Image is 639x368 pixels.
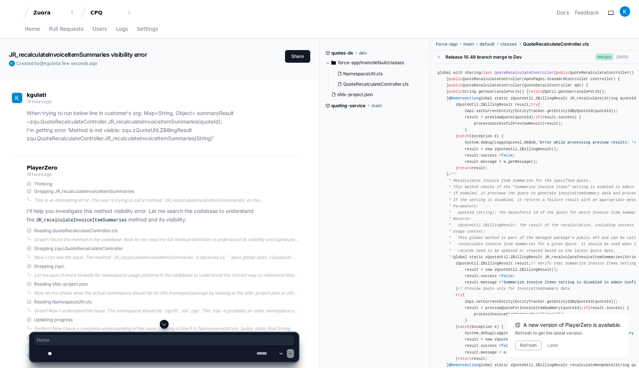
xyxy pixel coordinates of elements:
span: class [481,70,492,75]
span: Created by [16,60,97,66]
span: false [501,153,513,158]
span: return [529,89,542,94]
p: When trying to run below line in customer's org: Map<String, Object> summaryResult =zqu.QuoteReca... [27,109,298,143]
span: Settings [137,27,158,31]
span: Grepping JR_recalculateInvoiceItemSummaries [34,188,134,194]
button: CPQ [87,6,135,19]
span: PlayerZero [27,165,57,170]
a: Logs [116,21,128,38]
svg: Directory [331,58,336,67]
button: NamespaceUtil.cls [334,69,420,79]
span: Home [37,337,292,343]
div: Refresh to get the latest version. [515,330,621,336]
div: Now let me check what the actual namespace should be for this managed package by looking at the s... [34,290,298,296]
span: if [583,306,588,310]
span: main [463,41,474,47]
button: Refresh [515,341,542,350]
span: try [531,102,538,107]
button: force-app/main/default/classes [325,57,424,69]
span: Users [93,27,107,31]
span: Thinking [34,181,52,187]
a: Docs [557,9,569,16]
button: Zuora [30,6,78,19]
span: NamespaceUtil.cls [343,71,383,77]
div: CPQ [90,9,122,16]
span: if [536,115,540,119]
button: Feedback [575,9,599,16]
button: Later [547,342,559,348]
p: I'll help you investigate this method visibility error. Let me search the codebase to understand ... [27,207,298,224]
span: 'Error while processing preview results: ' [538,140,634,145]
span: Home [25,27,40,31]
span: Reading QuoteRecalculateController.cls [34,228,117,234]
span: Reading NamespaceUtil.cls [34,299,92,305]
a: Users [93,21,107,38]
span: 19 hours ago [27,171,52,177]
span: return [458,166,471,170]
span: force-app/main/default/classes [338,60,404,66]
iframe: Open customer support [615,344,635,364]
span: catch [458,134,469,138]
span: Logs [116,27,128,31]
div: This is an interesting error. The user is trying to call a method `JR_recalculateInvoiceItemSumma... [34,197,298,203]
div: Zuora [33,9,65,16]
span: public [556,70,570,75]
code: JR_recalculateInvoiceItemSummaries [34,217,128,224]
span: Merged [595,53,613,60]
span: Grepping zqu\. [34,263,65,269]
span: dev [359,50,367,56]
div: Release 10.48 branch merge to Dev [446,54,522,60]
span: QuoteRecalculateController.cls [343,81,408,87]
span: @ [40,60,44,66]
button: QuoteRecalculateController.cls [334,79,420,89]
a: Home [25,21,40,38]
span: force-app [436,41,457,47]
img: ACg8ocIif0STc2oPks-6hgyBTcxjpK6op6tYi9m55RDqfq1Ngdzrew=s96-c [620,6,630,17]
span: quotes-dx [331,50,353,56]
div: Great! I found the method in the codebase. Now let me read the full method definition to understa... [34,237,298,243]
div: Now I can see the issue. The method `JR_recalculateInvoiceItemSummaries` is declared as: ```apex ... [34,254,298,260]
span: main [371,103,382,109]
img: ACg8ocIif0STc2oPks-6hgyBTcxjpK6op6tYi9m55RDqfq1Ngdzrew=s96-c [9,60,15,66]
span: a few seconds ago [58,60,97,66]
span: QuoteRecalculateController [494,70,554,75]
app-text-character-animate: JR_recalculateInvoiceItemSummaries visibility error [9,51,147,58]
span: kgulati [44,60,58,66]
span: A new version of PlayerZero is available. [523,321,621,329]
span: public [449,89,463,94]
div: Let me search more broadly for namespace usage patterns in the codebase to understand the correct... [34,272,298,278]
span: kgulati [27,92,46,98]
span: public [449,77,463,81]
span: classes [500,41,517,47]
a: Pull Requests [49,21,83,38]
div: [DATE] [616,54,629,60]
span: 19 hours ago [27,99,52,104]
button: sfdx-project.json [328,89,420,100]
span: QuoteRecalculateController.cls [523,41,589,47]
img: ACg8ocIif0STc2oPks-6hgyBTcxjpK6op6tYi9m55RDqfq1Ngdzrew=s96-c [12,93,22,103]
button: Share [285,50,310,63]
div: Great! Now I understand the issue. The namespace should be `zqci15`, not `zqu`. The `zqu` is prob... [34,308,298,314]
a: Settings [137,21,158,38]
span: false [501,274,513,278]
span: sfdx-project.json [337,92,373,98]
span: public [449,83,463,88]
span: default [480,41,494,47]
span: @RemoteAction [449,96,479,101]
span: quoting-service [331,103,365,109]
span: // Preview Quote only for InvoiceItemSummary data [458,286,570,291]
span: Updating progress [34,317,73,323]
span: Pull Requests [49,27,83,31]
span: try [456,293,462,297]
span: Reading sfdx-project.json [34,281,88,287]
span: Grepping zqu\.QuoteRecalculateController [34,246,123,252]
